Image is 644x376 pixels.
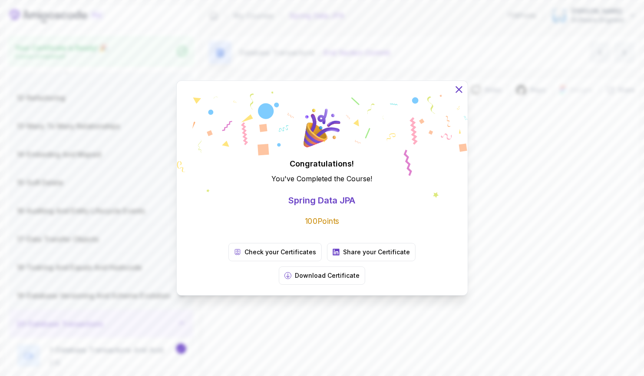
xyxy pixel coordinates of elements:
button: Download Certificate [279,266,365,285]
p: 100 Points [305,216,339,227]
p: Download Certificate [295,271,360,280]
p: Check your Certificates [244,248,316,256]
a: Check your Certificates [228,243,322,261]
p: Spring Data JPA [289,194,356,206]
a: Share your Certificate [327,243,416,261]
p: Share your Certificate [343,248,410,256]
